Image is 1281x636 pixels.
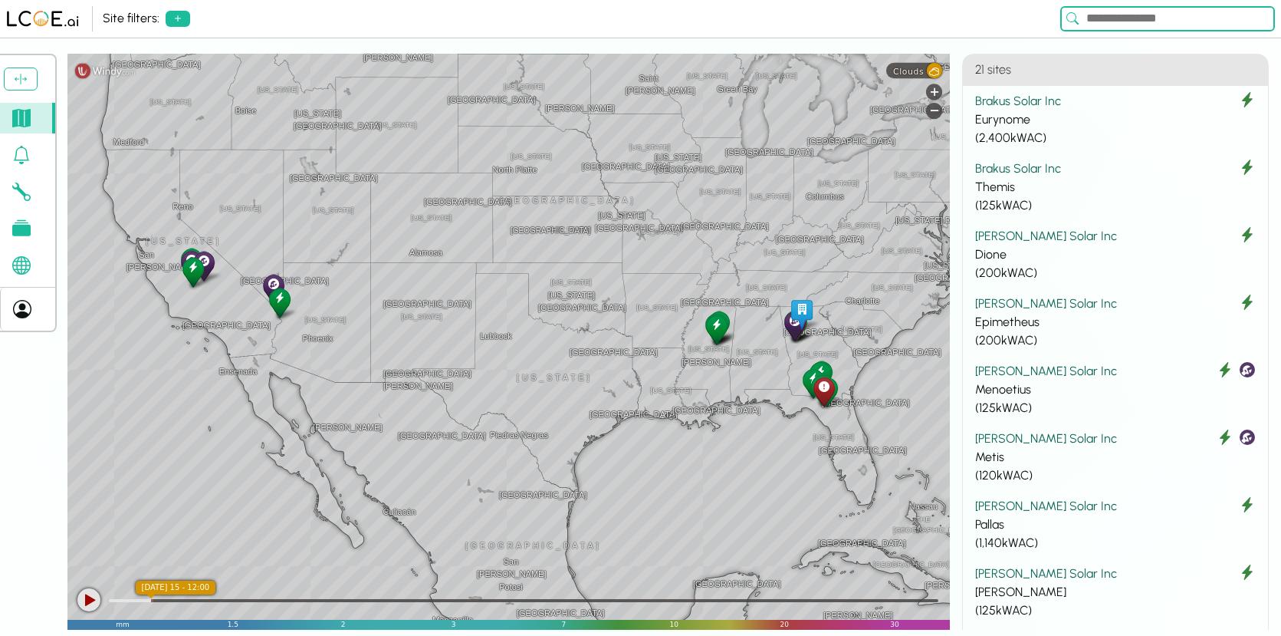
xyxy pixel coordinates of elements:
div: Styx [806,359,833,394]
div: Crius [808,372,835,407]
div: [PERSON_NAME] Solar Inc [975,565,1256,583]
div: Aura [808,358,835,393]
button: [PERSON_NAME] Solar Inc Metis (120kWAC) [969,423,1262,491]
button: [PERSON_NAME] Solar Inc Menoetius (125kWAC) [969,356,1262,423]
div: Dione [975,246,1256,264]
div: [DATE] 15 - 12:00 [136,581,216,595]
div: ( 1,140 kWAC) [975,534,1256,552]
div: Brakus Solar Inc [975,92,1256,110]
div: Themis [703,312,730,347]
div: Site filters: [103,9,159,28]
div: [PERSON_NAME] Solar Inc [975,227,1256,246]
div: ( 120 kWAC) [975,466,1256,485]
div: Epimetheus [704,311,731,345]
button: [PERSON_NAME] Solar Inc Epimetheus (200kWAC) [969,288,1262,356]
div: Hyperion [705,308,732,343]
div: [PERSON_NAME] Solar Inc [975,362,1256,381]
div: [PERSON_NAME] Solar Inc [975,497,1256,516]
div: Metis [190,249,217,283]
button: Brakus Solar Inc Eurynome (2,400kWAC) [969,86,1262,153]
div: local time [136,581,216,595]
div: Zoom in [926,84,942,100]
div: ( 125 kWAC) [975,601,1256,620]
div: Astraeus [810,374,837,409]
div: [PERSON_NAME] Solar Inc [975,430,1256,448]
div: Eurybia [178,246,205,280]
div: Menoetius [260,272,287,306]
h4: 21 sites [963,54,1268,86]
button: Brakus Solar Inc Themis (125kWAC) [969,153,1262,221]
div: ( 200 kWAC) [975,264,1256,282]
div: ( 2,400 kWAC) [975,129,1256,147]
div: Theia [781,308,808,342]
div: Dione [702,311,729,345]
div: [PERSON_NAME] Solar Inc [975,295,1256,313]
button: [PERSON_NAME] Solar Inc Dione (200kWAC) [969,221,1262,288]
div: Zoom out [926,103,942,119]
div: ( 200 kWAC) [975,331,1256,350]
div: HQ [788,297,815,331]
div: Asteria [781,308,808,343]
div: ( 125 kWAC) [975,196,1256,215]
div: Epimetheus [975,313,1256,331]
div: [PERSON_NAME] [975,583,1256,601]
button: [PERSON_NAME] Solar Inc Pallas (1,140kWAC) [969,491,1262,559]
div: Metis [975,448,1256,466]
div: Brakus Solar Inc [975,160,1256,178]
div: ( 125 kWAC) [975,399,1256,417]
div: Themis [975,178,1256,196]
div: Eurynome [266,285,293,320]
div: Helios [179,255,206,289]
div: Eurynome [975,110,1256,129]
div: Menoetius [975,381,1256,399]
span: Clouds [893,66,924,76]
div: Cronus [800,366,826,400]
button: [PERSON_NAME] Solar Inc [PERSON_NAME] (125kWAC) [969,559,1262,626]
div: Pallas [975,516,1256,534]
div: Clymene [178,248,205,282]
img: LCOE.ai [6,10,80,28]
